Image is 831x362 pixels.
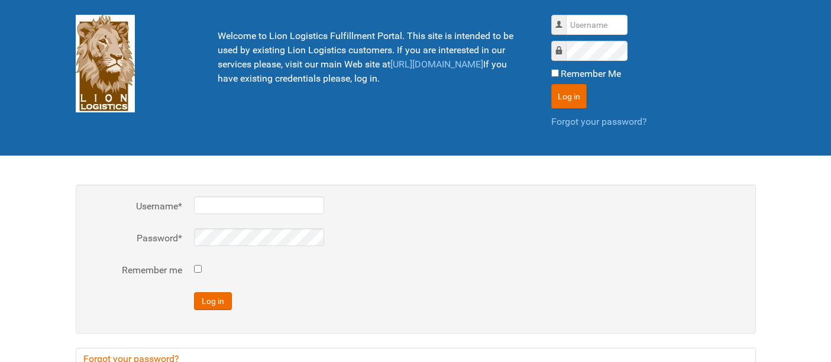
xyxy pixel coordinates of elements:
label: Username [88,199,182,214]
label: Password [563,44,564,45]
button: Log in [551,84,587,109]
label: Remember me [88,263,182,277]
label: Remember Me [561,67,621,81]
p: Welcome to Lion Logistics Fulfillment Portal. This site is intended to be used by existing Lion L... [218,29,522,86]
label: Username [563,18,564,19]
input: Username [566,15,628,35]
img: Lion Logistics [76,15,135,112]
a: Forgot your password? [551,116,647,127]
a: [URL][DOMAIN_NAME] [390,59,483,70]
label: Password [88,231,182,245]
button: Log in [194,292,232,310]
a: Lion Logistics [76,57,135,69]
